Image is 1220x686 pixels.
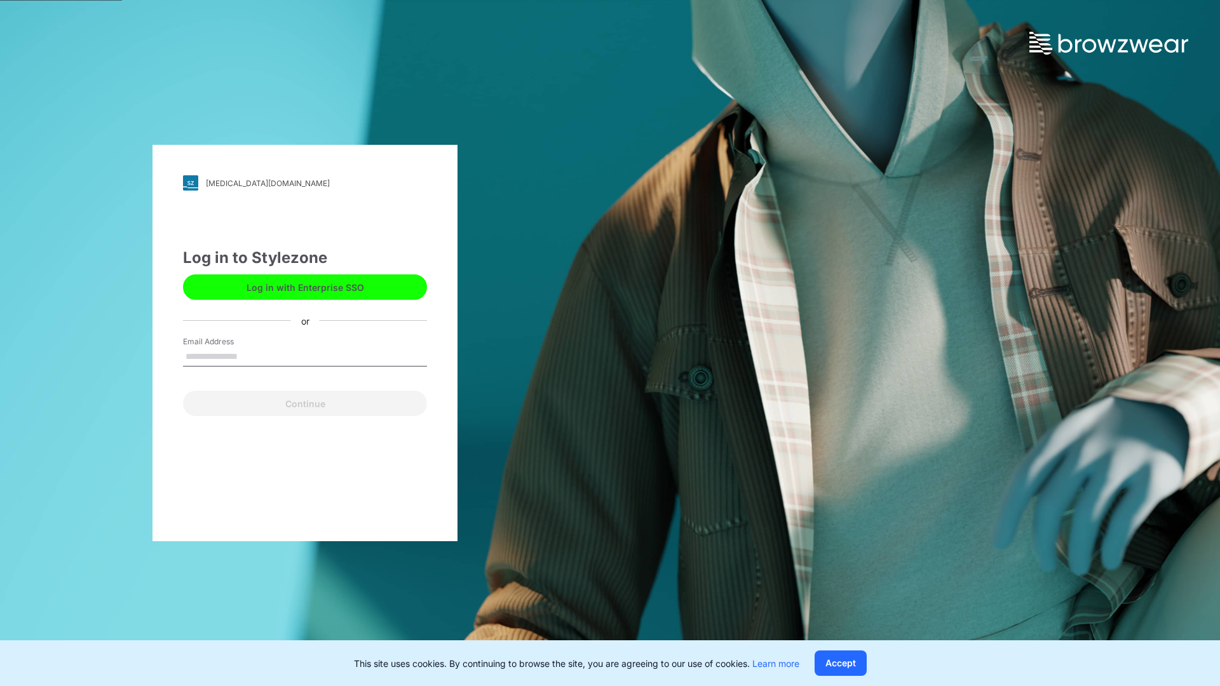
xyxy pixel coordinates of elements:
[183,175,198,191] img: svg+xml;base64,PHN2ZyB3aWR0aD0iMjgiIGhlaWdodD0iMjgiIHZpZXdCb3g9IjAgMCAyOCAyOCIgZmlsbD0ibm9uZSIgeG...
[752,658,799,669] a: Learn more
[183,175,427,191] a: [MEDICAL_DATA][DOMAIN_NAME]
[183,274,427,300] button: Log in with Enterprise SSO
[291,314,320,327] div: or
[206,178,330,188] div: [MEDICAL_DATA][DOMAIN_NAME]
[815,650,867,676] button: Accept
[183,336,272,347] label: Email Address
[1029,32,1188,55] img: browzwear-logo.73288ffb.svg
[354,657,799,670] p: This site uses cookies. By continuing to browse the site, you are agreeing to our use of cookies.
[183,246,427,269] div: Log in to Stylezone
